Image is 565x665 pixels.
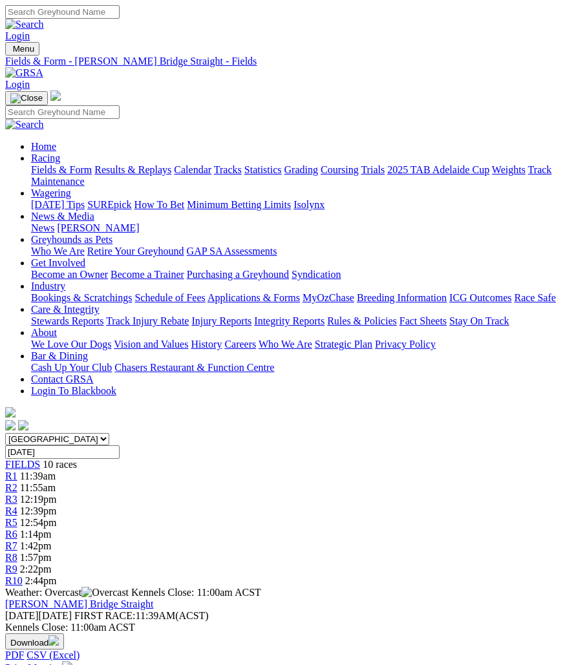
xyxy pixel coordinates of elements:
[5,598,153,609] a: [PERSON_NAME] Bridge Straight
[5,56,560,67] a: Fields & Form - [PERSON_NAME] Bridge Straight - Fields
[31,269,108,280] a: Become an Owner
[5,610,39,621] span: [DATE]
[5,79,30,90] a: Login
[284,164,318,175] a: Grading
[20,517,57,528] span: 12:54pm
[31,315,103,326] a: Stewards Reports
[5,529,17,540] a: R6
[31,339,111,350] a: We Love Our Dogs
[514,292,555,303] a: Race Safe
[492,164,526,175] a: Weights
[106,315,189,326] a: Track Injury Rebate
[31,222,54,233] a: News
[5,505,17,516] a: R4
[111,269,184,280] a: Become a Trainer
[20,494,57,505] span: 12:19pm
[5,119,44,131] img: Search
[20,529,52,540] span: 1:14pm
[5,67,43,79] img: GRSA
[208,292,300,303] a: Applications & Forms
[5,540,17,551] span: R7
[31,385,116,396] a: Login To Blackbook
[293,199,325,210] a: Isolynx
[5,633,64,649] button: Download
[18,420,28,430] img: twitter.svg
[5,19,44,30] img: Search
[31,339,560,350] div: About
[131,587,261,598] span: Kennels Close: 11:00am ACST
[5,575,23,586] a: R10
[114,362,274,373] a: Chasers Restaurant & Function Centre
[114,339,188,350] a: Vision and Values
[449,315,509,326] a: Stay On Track
[5,42,39,56] button: Toggle navigation
[5,105,120,119] input: Search
[5,610,72,621] span: [DATE]
[31,292,560,304] div: Industry
[191,339,222,350] a: History
[31,246,560,257] div: Greyhounds as Pets
[321,164,359,175] a: Coursing
[31,141,56,152] a: Home
[20,482,56,493] span: 11:55am
[449,292,511,303] a: ICG Outcomes
[5,564,17,575] a: R9
[10,93,43,103] img: Close
[361,164,385,175] a: Trials
[5,459,40,470] span: FIELDS
[31,315,560,327] div: Care & Integrity
[74,610,135,621] span: FIRST RACE:
[31,246,85,257] a: Who We Are
[20,470,56,481] span: 11:39am
[5,445,120,459] input: Select date
[31,269,560,280] div: Get Involved
[31,222,560,234] div: News & Media
[5,587,131,598] span: Weather: Overcast
[31,187,71,198] a: Wagering
[5,407,16,417] img: logo-grsa-white.png
[303,292,354,303] a: MyOzChase
[5,552,17,563] a: R8
[50,90,61,101] img: logo-grsa-white.png
[5,482,17,493] a: R2
[5,5,120,19] input: Search
[43,459,77,470] span: 10 races
[13,44,34,54] span: Menu
[327,315,397,326] a: Rules & Policies
[31,280,65,291] a: Industry
[94,164,171,175] a: Results & Replays
[31,199,560,211] div: Wagering
[57,222,139,233] a: [PERSON_NAME]
[31,153,60,164] a: Racing
[5,649,560,661] div: Download
[187,246,277,257] a: GAP SA Assessments
[31,211,94,222] a: News & Media
[400,315,447,326] a: Fact Sheets
[187,269,289,280] a: Purchasing a Greyhound
[254,315,325,326] a: Integrity Reports
[31,362,560,374] div: Bar & Dining
[20,564,52,575] span: 2:22pm
[81,587,129,598] img: Overcast
[357,292,447,303] a: Breeding Information
[31,257,85,268] a: Get Involved
[259,339,312,350] a: Who We Are
[31,350,88,361] a: Bar & Dining
[31,292,132,303] a: Bookings & Scratchings
[31,234,112,245] a: Greyhounds as Pets
[74,610,209,621] span: 11:39AM(ACST)
[20,540,52,551] span: 1:42pm
[48,635,59,646] img: download.svg
[31,362,112,373] a: Cash Up Your Club
[5,622,560,633] div: Kennels Close: 11:00am ACST
[31,199,85,210] a: [DATE] Tips
[5,91,48,105] button: Toggle navigation
[5,517,17,528] span: R5
[5,494,17,505] a: R3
